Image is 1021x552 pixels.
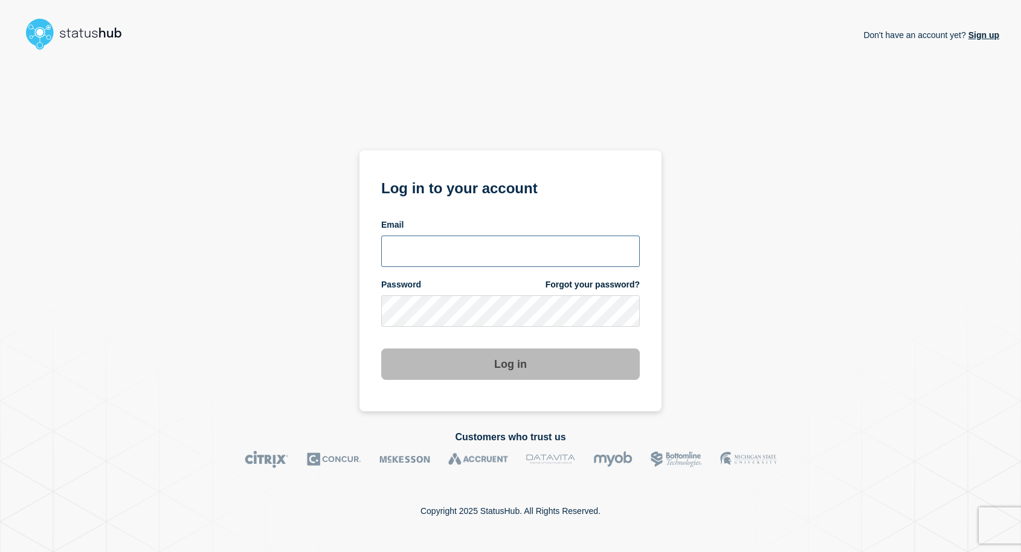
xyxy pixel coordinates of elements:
a: Sign up [966,30,999,40]
p: Don't have an account yet? [863,21,999,50]
a: Forgot your password? [546,279,640,290]
img: myob logo [593,451,633,468]
h2: Customers who trust us [22,432,999,443]
p: Copyright 2025 StatusHub. All Rights Reserved. [420,506,601,516]
img: Bottomline logo [651,451,702,468]
img: StatusHub logo [22,14,137,53]
span: Email [381,219,404,231]
img: DataVita logo [526,451,575,468]
h1: Log in to your account [381,176,640,198]
input: password input [381,295,640,327]
img: Concur logo [307,451,361,468]
span: Password [381,279,421,290]
img: Citrix logo [245,451,289,468]
input: email input [381,236,640,267]
button: Log in [381,348,640,380]
img: Accruent logo [448,451,508,468]
img: MSU logo [720,451,776,468]
img: McKesson logo [379,451,430,468]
